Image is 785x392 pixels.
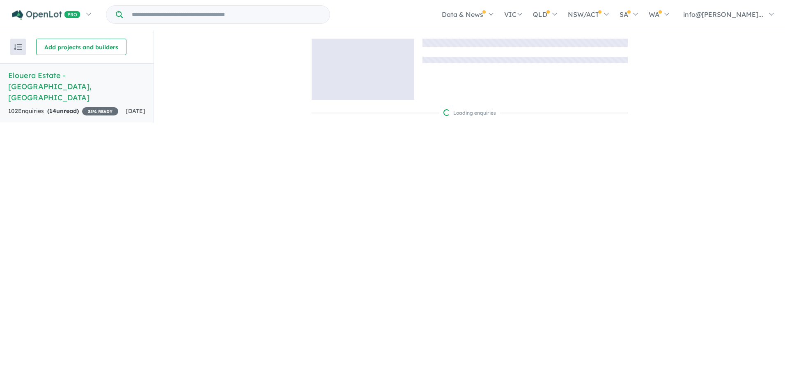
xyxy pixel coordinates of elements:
button: Add projects and builders [36,39,126,55]
span: 14 [49,107,56,115]
span: [DATE] [126,107,145,115]
span: info@[PERSON_NAME]... [683,10,763,18]
strong: ( unread) [47,107,79,115]
h5: Elouera Estate - [GEOGRAPHIC_DATA] , [GEOGRAPHIC_DATA] [8,70,145,103]
div: Loading enquiries [443,109,496,117]
input: Try estate name, suburb, builder or developer [124,6,328,23]
img: Openlot PRO Logo White [12,10,80,20]
div: 102 Enquir ies [8,106,118,116]
img: sort.svg [14,44,22,50]
span: 35 % READY [82,107,118,115]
